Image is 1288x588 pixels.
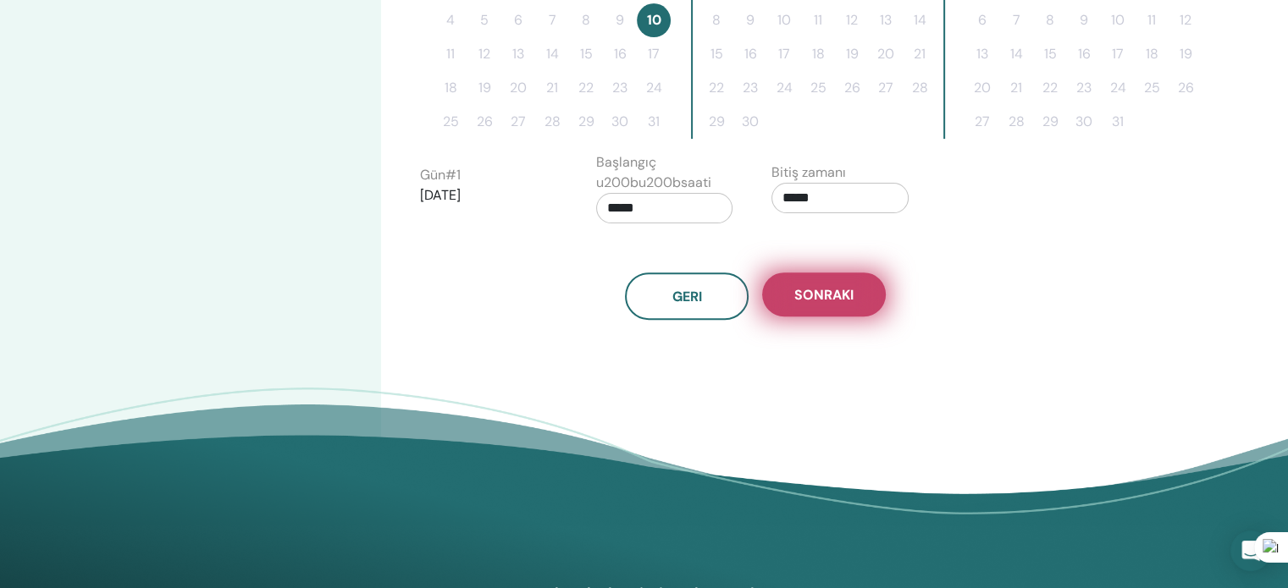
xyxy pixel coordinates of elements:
p: [DATE] [420,185,557,206]
button: 21 [999,71,1033,105]
button: 28 [535,105,569,139]
button: 20 [501,71,535,105]
button: 18 [1135,37,1169,71]
span: Sonraki [794,286,854,304]
button: 6 [965,3,999,37]
button: 19 [1169,37,1202,71]
button: 8 [1033,3,1067,37]
div: Open Intercom Messenger [1230,530,1271,571]
button: 7 [999,3,1033,37]
button: 12 [835,3,869,37]
button: 22 [699,71,733,105]
label: Bitiş zamanı [771,162,846,183]
button: 10 [637,3,671,37]
button: 15 [699,37,733,71]
button: 14 [535,37,569,71]
button: 27 [501,105,535,139]
button: 15 [569,37,603,71]
button: 13 [501,37,535,71]
button: 29 [699,105,733,139]
button: 10 [767,3,801,37]
button: 10 [1101,3,1135,37]
button: 30 [733,105,767,139]
button: 21 [535,71,569,105]
button: 6 [501,3,535,37]
button: 14 [999,37,1033,71]
label: Gün # 1 [420,165,461,185]
button: 4 [434,3,467,37]
button: 25 [801,71,835,105]
button: 17 [637,37,671,71]
button: 13 [869,3,903,37]
button: 29 [1033,105,1067,139]
button: 23 [603,71,637,105]
button: 25 [434,105,467,139]
button: 15 [1033,37,1067,71]
button: 18 [434,71,467,105]
button: 26 [835,71,869,105]
button: 8 [569,3,603,37]
button: 31 [637,105,671,139]
button: 29 [569,105,603,139]
button: 22 [1033,71,1067,105]
button: 17 [1101,37,1135,71]
button: 27 [965,105,999,139]
button: 9 [733,3,767,37]
button: 20 [965,71,999,105]
button: 11 [434,37,467,71]
button: 30 [603,105,637,139]
button: 5 [467,3,501,37]
button: 12 [467,37,501,71]
button: 28 [903,71,937,105]
button: 11 [1135,3,1169,37]
button: 24 [1101,71,1135,105]
button: 12 [1169,3,1202,37]
button: 23 [1067,71,1101,105]
button: 9 [603,3,637,37]
button: 22 [569,71,603,105]
button: 7 [535,3,569,37]
button: 31 [1101,105,1135,139]
button: 28 [999,105,1033,139]
button: 19 [467,71,501,105]
span: Geri [672,288,702,305]
button: 9 [1067,3,1101,37]
button: 21 [903,37,937,71]
button: Sonraki [762,272,886,316]
button: 30 [1067,105,1101,139]
button: 19 [835,37,869,71]
button: 20 [869,37,903,71]
button: 16 [733,37,767,71]
button: 13 [965,37,999,71]
button: 26 [1169,71,1202,105]
button: 8 [699,3,733,37]
button: 24 [767,71,801,105]
button: 24 [637,71,671,105]
button: Geri [625,272,749,320]
button: 23 [733,71,767,105]
button: 16 [603,37,637,71]
button: 16 [1067,37,1101,71]
button: 11 [801,3,835,37]
button: 27 [869,71,903,105]
button: 26 [467,105,501,139]
button: 25 [1135,71,1169,105]
button: 14 [903,3,937,37]
label: Başlangıç u200bu200bsaati [596,152,733,193]
button: 18 [801,37,835,71]
button: 17 [767,37,801,71]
